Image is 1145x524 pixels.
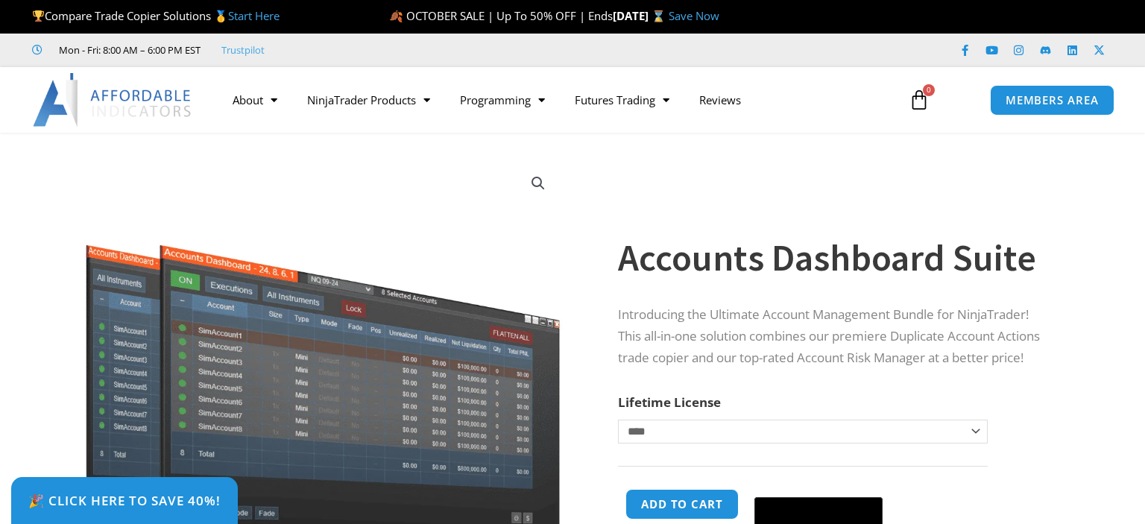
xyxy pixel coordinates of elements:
[11,477,238,524] a: 🎉 Click Here to save 40%!
[33,73,193,127] img: LogoAI | Affordable Indicators – NinjaTrader
[445,83,560,117] a: Programming
[923,84,935,96] span: 0
[55,41,201,59] span: Mon - Fri: 8:00 AM – 6:00 PM EST
[292,83,445,117] a: NinjaTrader Products
[228,8,280,23] a: Start Here
[618,394,721,411] label: Lifetime License
[1006,95,1099,106] span: MEMBERS AREA
[613,8,669,23] strong: [DATE] ⌛
[218,83,894,117] nav: Menu
[669,8,719,23] a: Save Now
[684,83,756,117] a: Reviews
[990,85,1114,116] a: MEMBERS AREA
[33,10,44,22] img: 🏆
[389,8,613,23] span: 🍂 OCTOBER SALE | Up To 50% OFF | Ends
[886,78,952,121] a: 0
[525,170,552,197] a: View full-screen image gallery
[618,304,1053,369] p: Introducing the Ultimate Account Management Bundle for NinjaTrader! This all-in-one solution comb...
[221,41,265,59] a: Trustpilot
[560,83,684,117] a: Futures Trading
[28,494,221,507] span: 🎉 Click Here to save 40%!
[32,8,280,23] span: Compare Trade Copier Solutions 🥇
[618,232,1053,284] h1: Accounts Dashboard Suite
[218,83,292,117] a: About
